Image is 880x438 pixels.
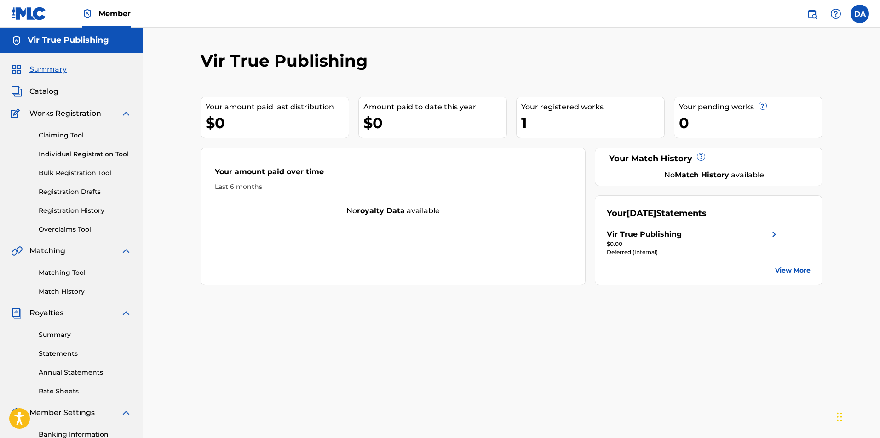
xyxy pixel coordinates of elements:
span: [DATE] [627,208,656,218]
h2: Vir True Publishing [201,51,372,71]
div: Deferred (Internal) [607,248,780,256]
a: Individual Registration Tool [39,149,132,159]
img: Catalog [11,86,22,97]
strong: royalty data [357,206,405,215]
img: help [830,8,841,19]
a: View More [775,266,811,275]
span: Works Registration [29,108,101,119]
img: Matching [11,245,23,256]
img: search [806,8,817,19]
img: expand [121,307,132,319]
a: CatalogCatalog [11,86,58,97]
div: No available [618,170,811,181]
span: Summary [29,64,67,75]
img: MLC Logo [11,7,46,20]
span: ? [697,153,705,160]
a: SummarySummary [11,64,67,75]
div: Help [827,5,845,23]
span: Member [98,8,131,19]
div: Drag [837,403,842,431]
a: Match History [39,287,132,296]
img: Member Settings [11,407,22,418]
div: Vir True Publishing [607,229,682,240]
iframe: Chat Widget [834,394,880,438]
a: Public Search [803,5,821,23]
img: right chevron icon [769,229,780,240]
div: Your Match History [607,153,811,165]
div: 1 [521,113,664,133]
div: Your Statements [607,207,707,220]
div: Your pending works [679,102,822,113]
a: Registration History [39,206,132,216]
img: expand [121,407,132,418]
a: Statements [39,349,132,358]
div: Amount paid to date this year [363,102,506,113]
div: Your registered works [521,102,664,113]
strong: Match History [675,171,729,179]
div: No available [201,205,586,216]
span: ? [759,102,766,109]
div: Last 6 months [215,182,572,192]
a: Bulk Registration Tool [39,168,132,178]
div: Your amount paid over time [215,166,572,182]
iframe: Resource Center [854,291,880,365]
div: 0 [679,113,822,133]
span: Royalties [29,307,63,319]
div: User Menu [851,5,869,23]
span: Member Settings [29,407,95,418]
img: Accounts [11,35,22,46]
a: Summary [39,330,132,340]
span: Matching [29,245,65,256]
a: Overclaims Tool [39,225,132,234]
a: Rate Sheets [39,387,132,396]
a: Vir True Publishingright chevron icon$0.00Deferred (Internal) [607,229,780,256]
div: Your amount paid last distribution [206,102,349,113]
img: expand [121,245,132,256]
img: Top Rightsholder [82,8,93,19]
div: $0 [363,113,506,133]
div: $0 [206,113,349,133]
h5: Vir True Publishing [28,35,109,46]
div: $0.00 [607,240,780,248]
a: Registration Drafts [39,187,132,197]
a: Claiming Tool [39,131,132,140]
a: Matching Tool [39,268,132,278]
img: Works Registration [11,108,23,119]
span: Catalog [29,86,58,97]
img: Royalties [11,307,22,319]
a: Annual Statements [39,368,132,377]
img: expand [121,108,132,119]
img: Summary [11,64,22,75]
